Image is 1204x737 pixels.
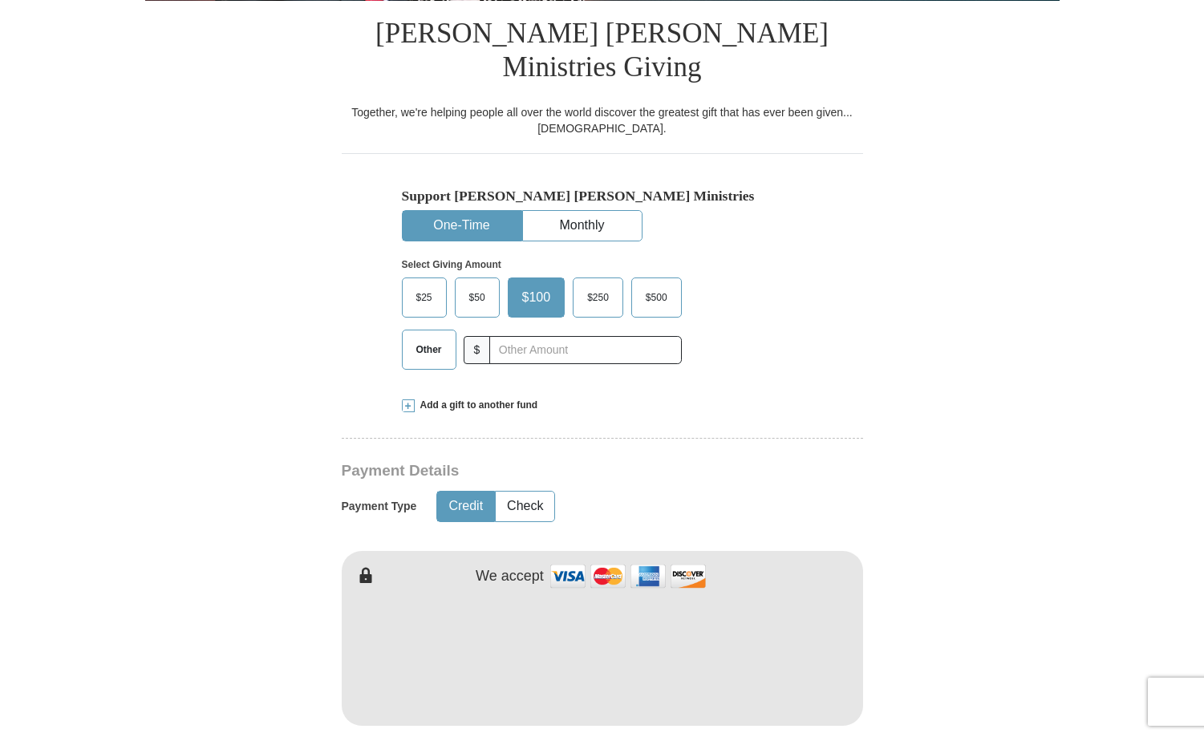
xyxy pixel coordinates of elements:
[496,492,554,521] button: Check
[415,399,538,412] span: Add a gift to another fund
[342,500,417,513] h5: Payment Type
[523,211,642,241] button: Monthly
[408,338,450,362] span: Other
[342,104,863,136] div: Together, we're helping people all over the world discover the greatest gift that has ever been g...
[489,336,681,364] input: Other Amount
[476,568,544,585] h4: We accept
[638,285,675,310] span: $500
[548,559,708,593] img: credit cards accepted
[408,285,440,310] span: $25
[342,1,863,104] h1: [PERSON_NAME] [PERSON_NAME] Ministries Giving
[403,211,521,241] button: One-Time
[342,462,751,480] h3: Payment Details
[514,285,559,310] span: $100
[437,492,494,521] button: Credit
[579,285,617,310] span: $250
[402,188,803,204] h5: Support [PERSON_NAME] [PERSON_NAME] Ministries
[461,285,493,310] span: $50
[402,259,501,270] strong: Select Giving Amount
[464,336,491,364] span: $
